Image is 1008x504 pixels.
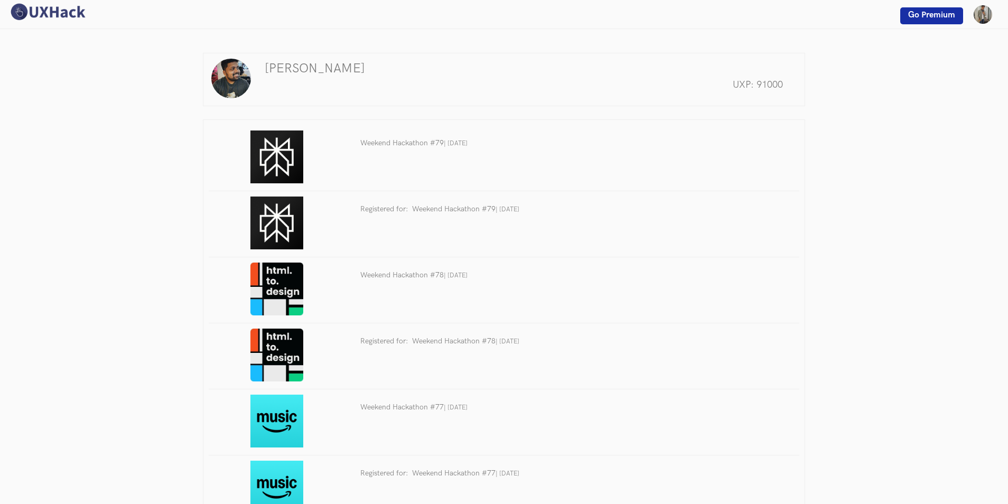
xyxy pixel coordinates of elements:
[444,404,468,412] span: | [DATE]
[360,400,799,415] h3: Weekend Hackathon #77
[360,334,799,349] h3: Registered for: Weekend Hackathon #78
[209,263,799,318] a: Event BannerWeekend Hackathon #78| [DATE]
[908,10,955,20] span: Go Premium
[8,3,87,21] img: UXHack logo
[250,329,303,381] img: Event Banner
[360,136,799,151] h3: Weekend Hackathon #79
[444,139,468,147] span: | [DATE]
[974,5,992,24] img: Your profile pic
[360,268,799,283] h3: Weekend Hackathon #78
[265,61,365,76] h3: [PERSON_NAME]
[360,466,799,481] h3: Registered for: Weekend Hackathon #77
[250,395,303,447] img: Event Banner
[250,197,303,249] img: Event Banner
[360,202,799,217] h3: Registered for: Weekend Hackathon #79
[266,78,782,91] h4: UXP: 91000
[900,7,963,24] a: Go Premium
[444,272,468,279] span: | [DATE]
[250,130,303,183] img: Event Banner
[209,197,799,251] a: Event BannerRegistered for: Weekend Hackathon #79| [DATE]
[209,130,799,185] a: Event BannerWeekend Hackathon #79| [DATE]
[209,329,799,384] a: Event BannerRegistered for: Weekend Hackathon #78| [DATE]
[496,338,519,346] span: | [DATE]
[209,395,799,450] a: Event BannerWeekend Hackathon #77| [DATE]
[211,59,251,98] img: Sreehari profile pic
[496,470,519,478] span: | [DATE]
[250,263,303,315] img: Event Banner
[496,206,519,213] span: | [DATE]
